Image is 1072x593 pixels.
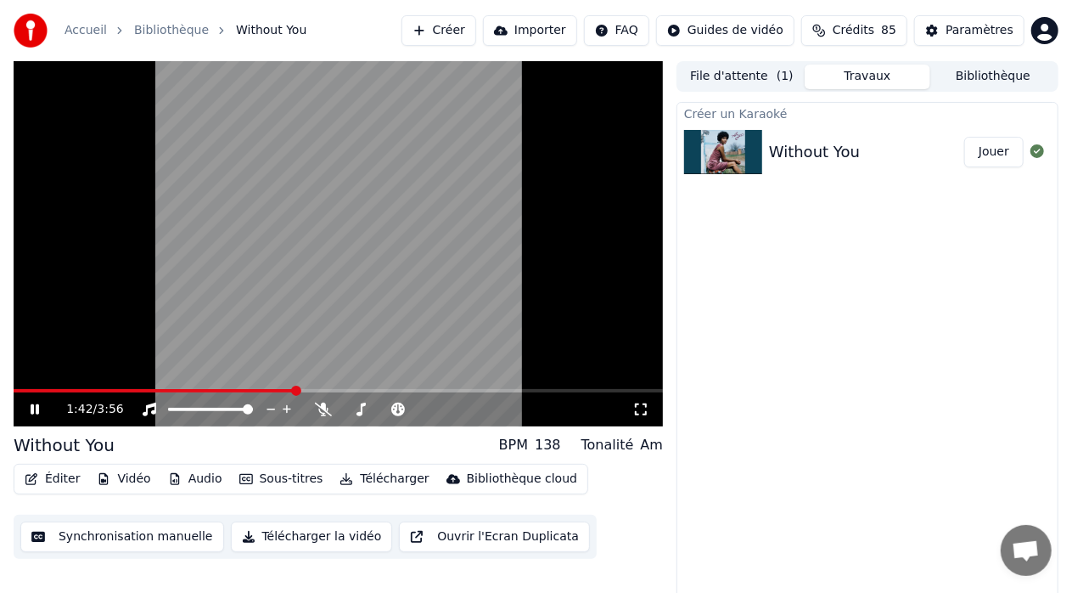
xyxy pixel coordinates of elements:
span: 85 [881,22,896,39]
a: Accueil [65,22,107,39]
button: FAQ [584,15,649,46]
span: 3:56 [97,401,123,418]
button: Paramètres [914,15,1024,46]
button: Bibliothèque [930,65,1056,89]
img: youka [14,14,48,48]
span: ( 1 ) [777,68,794,85]
div: Without You [769,140,860,164]
div: Ouvrir le chat [1001,525,1052,576]
a: Bibliothèque [134,22,209,39]
button: Importer [483,15,577,46]
button: Ouvrir l'Ecran Duplicata [399,522,590,552]
button: Travaux [805,65,930,89]
div: 138 [535,435,561,455]
div: Tonalité [581,435,634,455]
span: Crédits [833,22,874,39]
span: 1:42 [66,401,93,418]
button: Sous-titres [233,467,330,491]
button: Éditer [18,467,87,491]
button: Jouer [964,137,1024,167]
span: Without You [236,22,306,39]
button: Créer [401,15,476,46]
div: Bibliothèque cloud [467,471,577,488]
div: Paramètres [946,22,1013,39]
button: File d'attente [679,65,805,89]
button: Vidéo [90,467,157,491]
button: Télécharger [333,467,435,491]
div: BPM [499,435,528,455]
button: Télécharger la vidéo [231,522,393,552]
nav: breadcrumb [65,22,306,39]
button: Audio [161,467,229,491]
div: Am [640,435,663,455]
button: Crédits85 [801,15,907,46]
button: Synchronisation manuelle [20,522,224,552]
div: Créer un Karaoké [677,103,1058,123]
div: Without You [14,433,115,457]
button: Guides de vidéo [656,15,794,46]
div: / [66,401,107,418]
